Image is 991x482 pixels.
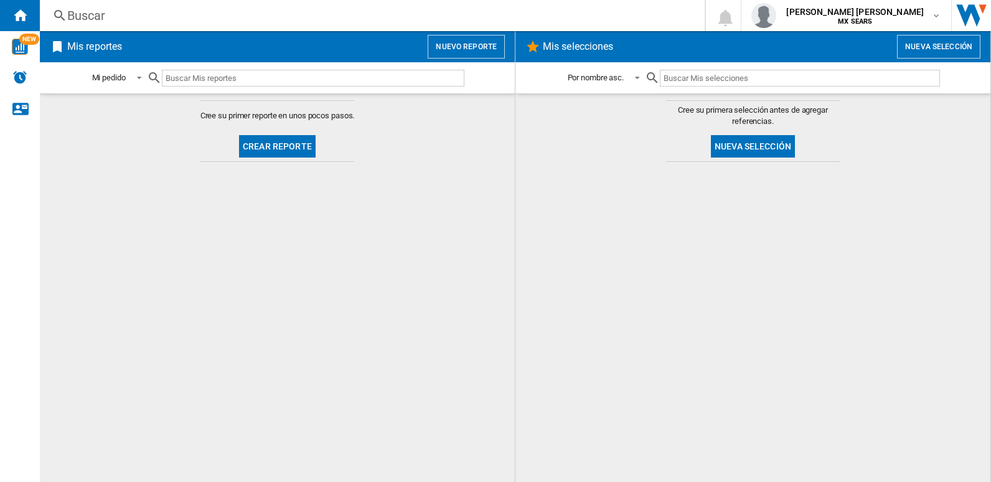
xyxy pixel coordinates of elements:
h2: Mis reportes [65,35,124,59]
input: Buscar Mis reportes [162,70,464,87]
div: Mi pedido [92,73,126,82]
img: alerts-logo.svg [12,70,27,85]
span: Cree su primer reporte en unos pocos pasos. [200,110,355,121]
img: wise-card.svg [12,39,28,55]
input: Buscar Mis selecciones [660,70,939,87]
span: Cree su primera selección antes de agregar referencias. [666,105,840,127]
b: MX SEARS [838,17,872,26]
span: [PERSON_NAME] [PERSON_NAME] [786,6,924,18]
h2: Mis selecciones [540,35,616,59]
button: Nueva selección [711,135,795,158]
button: Crear reporte [239,135,316,158]
button: Nuevo reporte [428,35,505,59]
span: NEW [19,34,39,45]
button: Nueva selección [897,35,980,59]
div: Buscar [67,7,672,24]
img: profile.jpg [751,3,776,28]
div: Por nombre asc. [568,73,624,82]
